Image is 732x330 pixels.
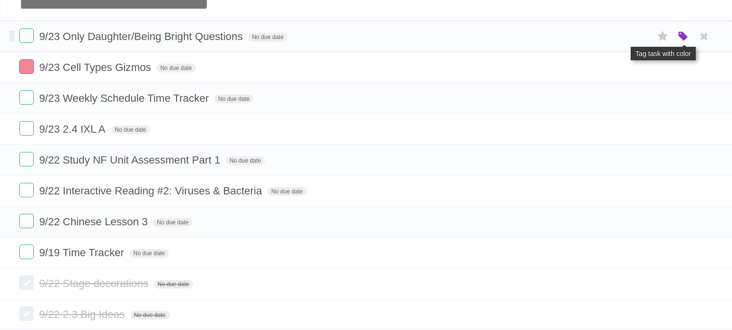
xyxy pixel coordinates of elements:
[214,95,253,103] span: No due date
[19,275,34,290] label: Done
[39,185,264,197] span: 9/22 Interactive Reading #2: Viruses & Bacteria
[39,154,222,166] span: 9/22 Study NF Unit Assessment Part 1
[19,152,34,166] label: Done
[19,245,34,259] label: Done
[19,183,34,197] label: Done
[39,92,211,104] span: 9/23 Weekly Schedule Time Tracker
[153,218,192,227] span: No due date
[19,121,34,136] label: Done
[39,216,150,228] span: 9/22 Chinese Lesson 3
[19,306,34,321] label: Done
[129,249,168,258] span: No due date
[39,61,153,73] span: 9/23 Cell Types Gizmos
[248,33,287,41] span: No due date
[226,156,265,165] span: No due date
[267,187,306,196] span: No due date
[39,277,151,289] span: 9/22 Stage decorations
[39,308,127,320] span: 9/22 2.3 Big Ideas
[154,280,193,289] span: No due date
[19,214,34,228] label: Done
[39,123,108,135] span: 9/23 2.4 IXL A
[39,247,126,259] span: 9/19 Time Tracker
[111,125,150,134] span: No due date
[654,28,672,44] label: Star task
[19,90,34,105] label: Done
[19,28,34,43] label: Done
[130,311,169,319] span: No due date
[156,64,195,72] span: No due date
[39,30,245,42] span: 9/23 Only Daughter/Being Bright Questions
[19,59,34,74] label: Done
